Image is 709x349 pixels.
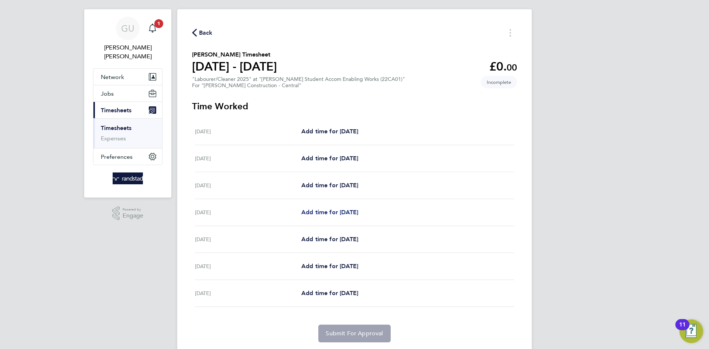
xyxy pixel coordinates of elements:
span: Powered by [123,206,143,213]
div: [DATE] [195,181,301,190]
span: This timesheet is Incomplete. [481,76,517,88]
span: Georgina Ulysses [93,43,162,61]
h3: Time Worked [192,100,517,112]
button: Timesheets Menu [504,27,517,38]
div: [DATE] [195,289,301,298]
h2: [PERSON_NAME] Timesheet [192,50,277,59]
span: Add time for [DATE] [301,128,358,135]
span: Timesheets [101,107,131,114]
div: [DATE] [195,235,301,244]
nav: Main navigation [84,9,171,198]
button: Preferences [93,148,162,165]
span: Add time for [DATE] [301,263,358,270]
span: Add time for [DATE] [301,155,358,162]
span: Engage [123,213,143,219]
a: 1 [145,17,160,40]
span: GU [121,24,134,33]
span: Back [199,28,213,37]
span: Jobs [101,90,114,97]
button: Network [93,69,162,85]
span: Add time for [DATE] [301,236,358,243]
span: Add time for [DATE] [301,209,358,216]
div: [DATE] [195,262,301,271]
button: Back [192,28,213,37]
a: Add time for [DATE] [301,289,358,298]
img: randstad-logo-retina.png [113,172,143,184]
div: Timesheets [93,118,162,148]
span: Add time for [DATE] [301,182,358,189]
span: 1 [154,19,163,28]
span: 00 [507,62,517,73]
div: [DATE] [195,127,301,136]
button: Open Resource Center, 11 new notifications [679,319,703,343]
div: [DATE] [195,154,301,163]
a: Add time for [DATE] [301,127,358,136]
a: Expenses [101,135,126,142]
div: 11 [679,325,686,334]
a: Timesheets [101,124,131,131]
a: Powered byEngage [112,206,144,220]
div: [DATE] [195,208,301,217]
span: Network [101,73,124,81]
button: Timesheets [93,102,162,118]
a: Add time for [DATE] [301,181,358,190]
a: Add time for [DATE] [301,235,358,244]
div: For "[PERSON_NAME] Construction - Central" [192,82,405,89]
a: Add time for [DATE] [301,262,358,271]
span: Add time for [DATE] [301,290,358,297]
h1: [DATE] - [DATE] [192,59,277,74]
a: Add time for [DATE] [301,154,358,163]
a: Go to home page [93,172,162,184]
button: Jobs [93,85,162,102]
span: Preferences [101,153,133,160]
a: Add time for [DATE] [301,208,358,217]
app-decimal: £0. [489,59,517,73]
a: GU[PERSON_NAME] [PERSON_NAME] [93,17,162,61]
div: "Labourer/Cleaner 2025" at "[PERSON_NAME] Student Accom Enabling Works (22CA01)" [192,76,405,89]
